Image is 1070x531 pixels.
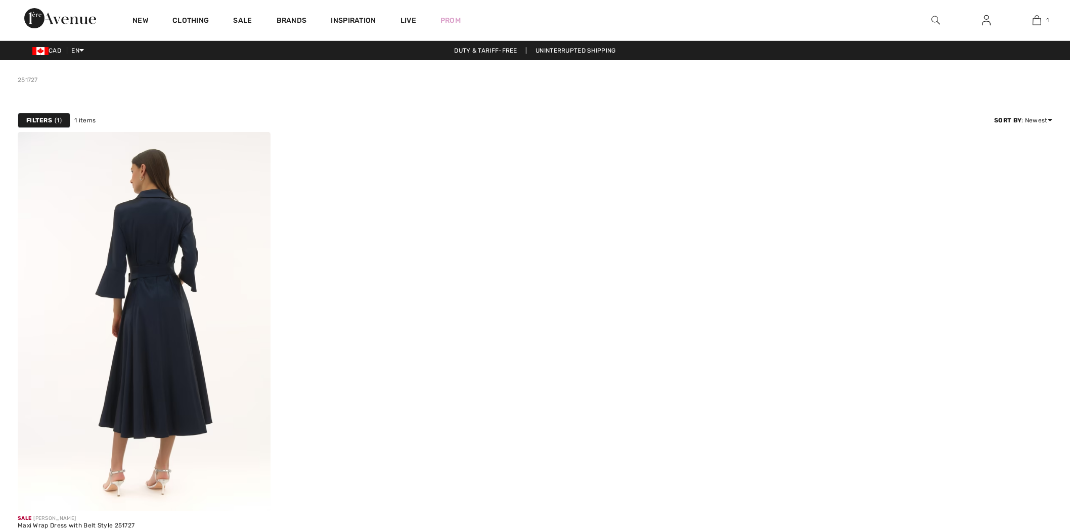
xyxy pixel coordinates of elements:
[233,16,252,27] a: Sale
[26,116,52,125] strong: Filters
[55,116,62,125] span: 1
[994,116,1052,125] div: : Newest
[18,132,271,511] a: Maxi Wrap Dress with Belt Style 251727. Midnight Blue
[1033,14,1041,26] img: My Bag
[24,8,96,28] img: 1ère Avenue
[277,16,307,27] a: Brands
[132,16,148,27] a: New
[18,76,38,83] a: 251727
[982,14,991,26] img: My Info
[18,522,135,529] div: Maxi Wrap Dress with Belt Style 251727
[994,117,1021,124] strong: Sort By
[331,16,376,27] span: Inspiration
[400,15,416,26] a: Live
[18,515,135,522] div: [PERSON_NAME]
[172,16,209,27] a: Clothing
[1046,16,1049,25] span: 1
[71,47,84,54] span: EN
[974,14,999,27] a: Sign In
[32,47,65,54] span: CAD
[931,14,940,26] img: search the website
[18,515,31,521] span: Sale
[1012,14,1061,26] a: 1
[440,15,461,26] a: Prom
[74,116,96,125] span: 1 items
[32,47,49,55] img: Canadian Dollar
